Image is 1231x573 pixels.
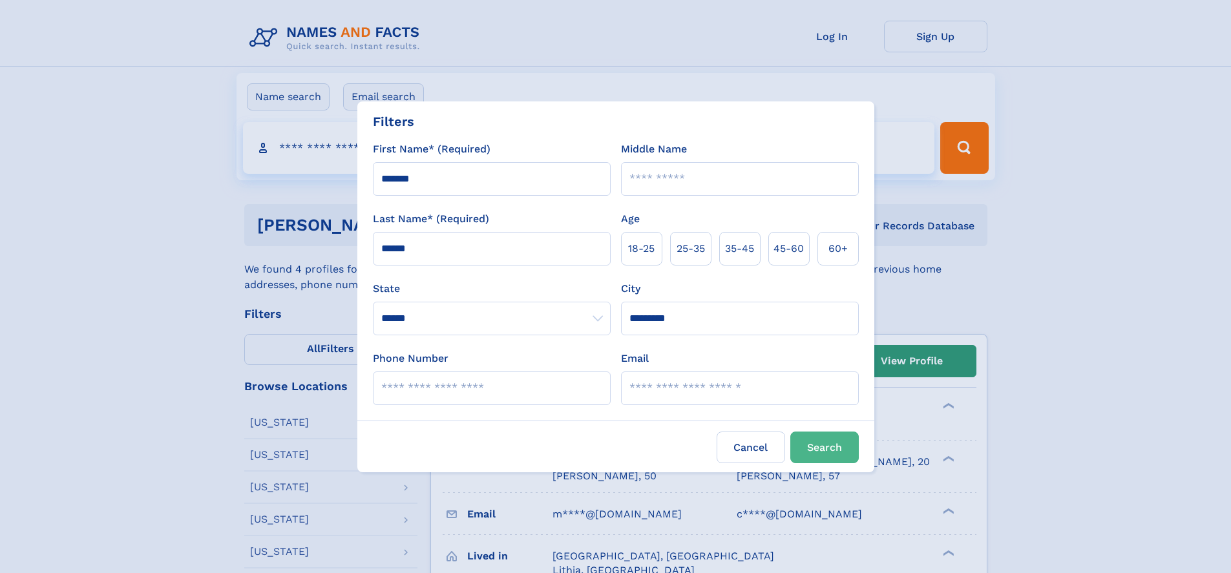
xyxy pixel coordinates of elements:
label: Phone Number [373,351,448,366]
span: 35‑45 [725,241,754,256]
label: Age [621,211,640,227]
button: Search [790,432,859,463]
label: City [621,281,640,297]
span: 18‑25 [628,241,655,256]
label: State [373,281,611,297]
span: 45‑60 [773,241,804,256]
label: Middle Name [621,141,687,157]
label: First Name* (Required) [373,141,490,157]
span: 25‑35 [677,241,705,256]
label: Last Name* (Required) [373,211,489,227]
span: 60+ [828,241,848,256]
div: Filters [373,112,414,131]
label: Cancel [717,432,785,463]
label: Email [621,351,649,366]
